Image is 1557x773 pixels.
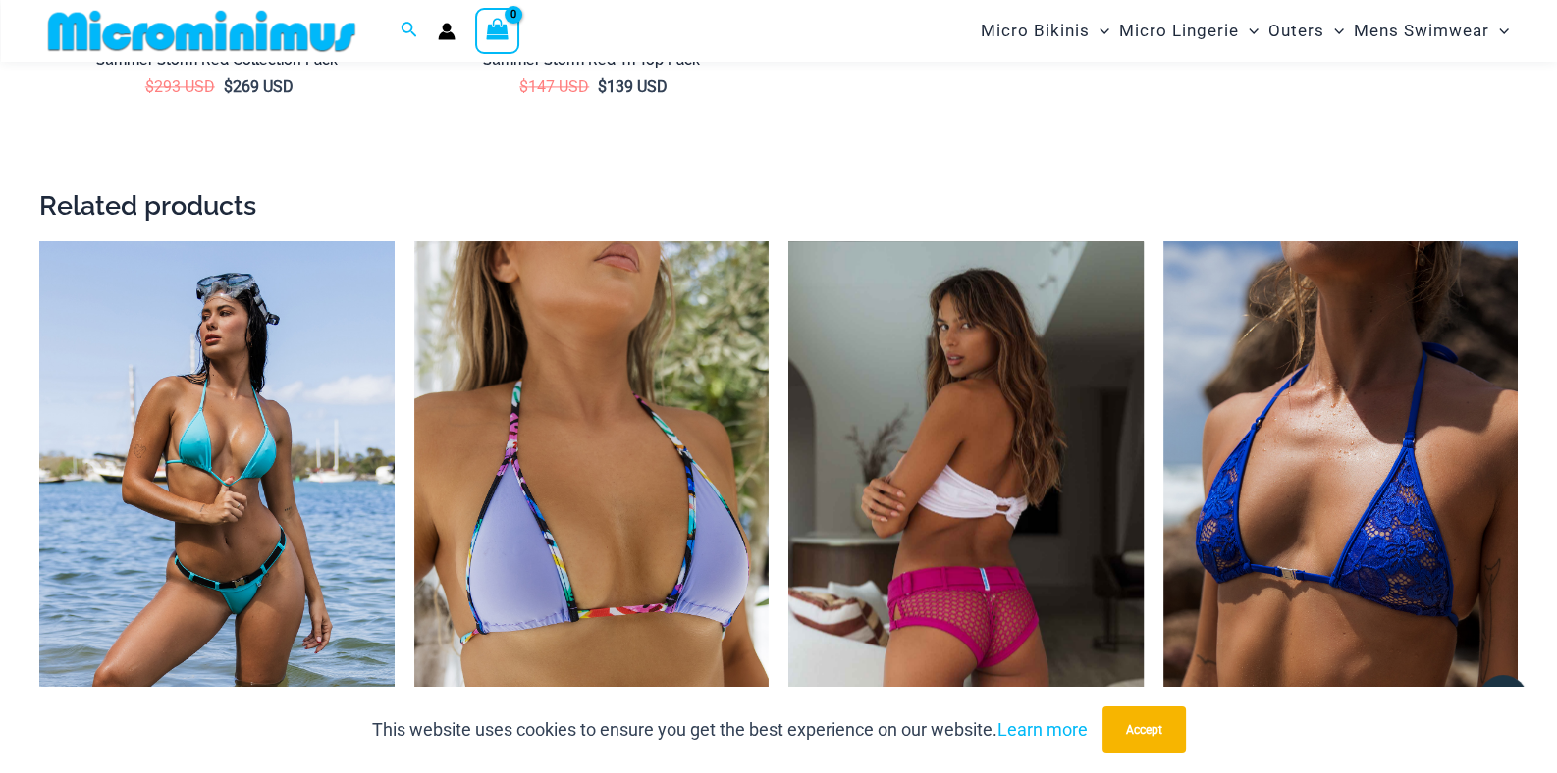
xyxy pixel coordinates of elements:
a: Lighthouse Fuchsia 516 Shorts 04Lighthouse Fuchsia 516 Shorts 05Lighthouse Fuchsia 516 Shorts 05 [788,241,1144,773]
img: Lighthouse Fuchsia 516 Shorts 05 [788,241,1144,773]
img: Bond Turquoise 312 Top 492 Bottom 02 [39,241,395,773]
span: Micro Lingerie [1119,6,1239,56]
span: $ [598,77,607,96]
p: This website uses cookies to ensure you get the best experience on our website. [372,715,1088,745]
bdi: 293 USD [145,77,215,96]
button: Accept [1102,706,1186,753]
a: Bond Turquoise 312 Top 492 Bottom 02Bond Turquoise 312 Top 492 Bottom 03Bond Turquoise 312 Top 49... [39,241,395,773]
img: Island Heat Ocean 309 Top 01 [1163,241,1519,773]
span: $ [145,77,154,96]
bdi: 269 USD [224,77,294,96]
a: Havana Club Purple Multi 312 Top 01Havana Club Purple Multi 312 Top 451 Bottom 03Havana Club Purp... [414,241,770,773]
span: Mens Swimwear [1354,6,1489,56]
a: Island Heat Ocean 309 Top 01Island Heat Ocean 309 Top 02Island Heat Ocean 309 Top 02 [1163,241,1519,773]
span: Menu Toggle [1090,6,1109,56]
span: Menu Toggle [1239,6,1259,56]
a: Summer Storm Red Tri Top Pack [414,51,770,77]
img: Havana Club Purple Multi 312 Top 01 [414,241,770,773]
a: Mens SwimwearMenu ToggleMenu Toggle [1349,6,1514,56]
span: Micro Bikinis [981,6,1090,56]
span: Menu Toggle [1489,6,1509,56]
span: Outers [1268,6,1324,56]
span: Menu Toggle [1324,6,1344,56]
span: $ [519,77,528,96]
span: $ [224,77,233,96]
a: Learn more [997,719,1088,740]
bdi: 147 USD [519,77,589,96]
a: Summer Storm Red Collection Pack [39,51,395,77]
a: Micro LingerieMenu ToggleMenu Toggle [1114,6,1263,56]
a: View Shopping Cart, empty [475,8,520,53]
a: Account icon link [438,23,456,40]
a: Micro BikinisMenu ToggleMenu Toggle [976,6,1114,56]
nav: Site Navigation [973,3,1518,59]
a: Search icon link [401,19,418,43]
bdi: 139 USD [598,77,668,96]
a: OutersMenu ToggleMenu Toggle [1263,6,1349,56]
img: MM SHOP LOGO FLAT [40,9,363,53]
h2: Related products [39,188,1518,223]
